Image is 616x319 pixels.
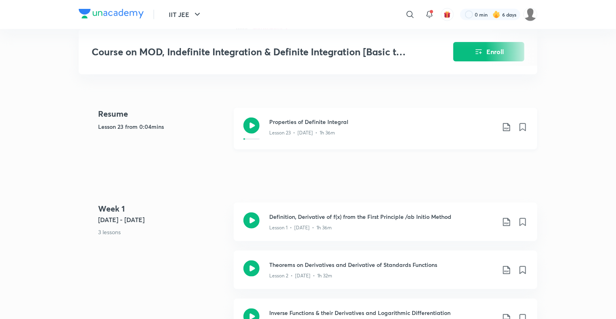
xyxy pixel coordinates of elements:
h3: Inverse Functions & their Derivatives and Logarithmic Differentiation [269,309,495,317]
button: IIT JEE [164,6,207,23]
h3: Course on MOD, Indefinite Integration & Definite Integration [Basic to Advanced] [92,46,408,58]
h3: Theorems on Derivatives and Derivative of Standards Functions [269,260,495,269]
a: Company Logo [79,9,144,21]
p: 3 lessons [98,228,227,236]
a: Theorems on Derivatives and Derivative of Standards FunctionsLesson 2 • [DATE] • 1h 32m [234,251,537,299]
h5: Lesson 23 from 0:04mins [98,122,227,131]
h3: Properties of Definite Integral [269,118,495,126]
h4: Resume [98,108,227,120]
p: Lesson 1 • [DATE] • 1h 36m [269,224,332,231]
img: streak [492,10,501,19]
button: avatar [441,8,454,21]
img: avatar [444,11,451,18]
img: SANJU TALUKDAR [524,8,537,21]
h4: Week 1 [98,203,227,215]
p: Lesson 2 • [DATE] • 1h 32m [269,272,332,279]
h3: Definition, Derivative of f(x) from the First Principle /ab Initio Method [269,212,495,221]
h5: [DATE] - [DATE] [98,215,227,225]
img: Company Logo [79,9,144,19]
a: Definition, Derivative of f(x) from the First Principle /ab Initio MethodLesson 1 • [DATE] • 1h 36m [234,203,537,251]
p: Lesson 23 • [DATE] • 1h 36m [269,129,335,136]
a: Properties of Definite IntegralLesson 23 • [DATE] • 1h 36m [234,108,537,159]
button: Enroll [453,42,524,61]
